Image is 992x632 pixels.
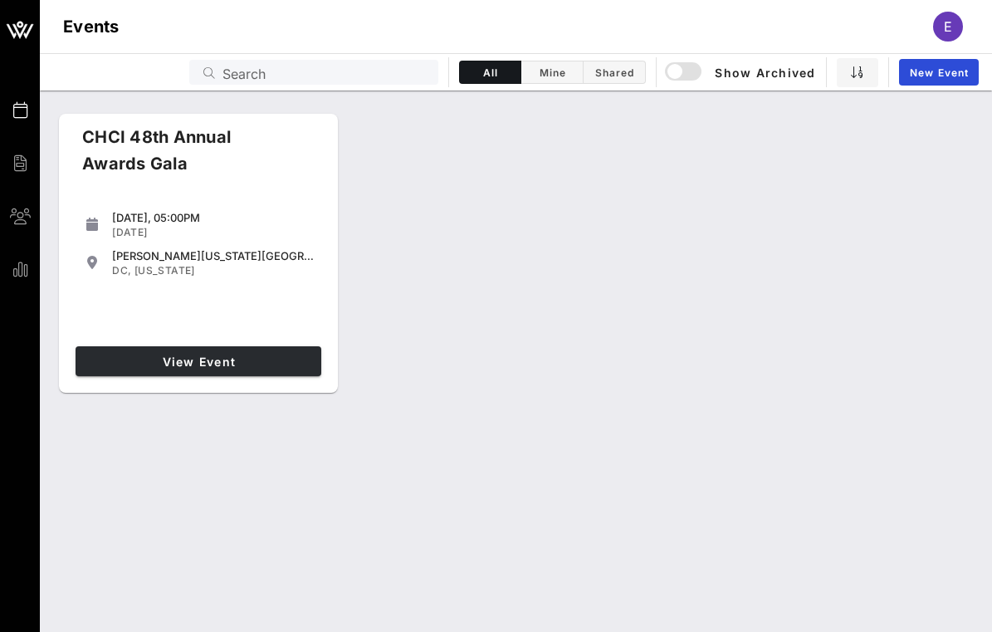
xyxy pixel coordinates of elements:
[112,264,131,277] span: DC,
[112,226,315,239] div: [DATE]
[531,66,573,79] span: Mine
[899,59,979,86] a: New Event
[944,18,952,35] span: E
[667,62,816,82] span: Show Archived
[933,12,963,42] div: E
[63,13,120,40] h1: Events
[521,61,584,84] button: Mine
[69,124,303,190] div: CHCI 48th Annual Awards Gala
[667,57,816,87] button: Show Archived
[76,346,321,376] a: View Event
[909,66,969,79] span: New Event
[594,66,635,79] span: Shared
[112,211,315,224] div: [DATE], 05:00PM
[459,61,521,84] button: All
[82,355,315,369] span: View Event
[470,66,511,79] span: All
[584,61,646,84] button: Shared
[112,249,315,262] div: [PERSON_NAME][US_STATE][GEOGRAPHIC_DATA]
[134,264,195,277] span: [US_STATE]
